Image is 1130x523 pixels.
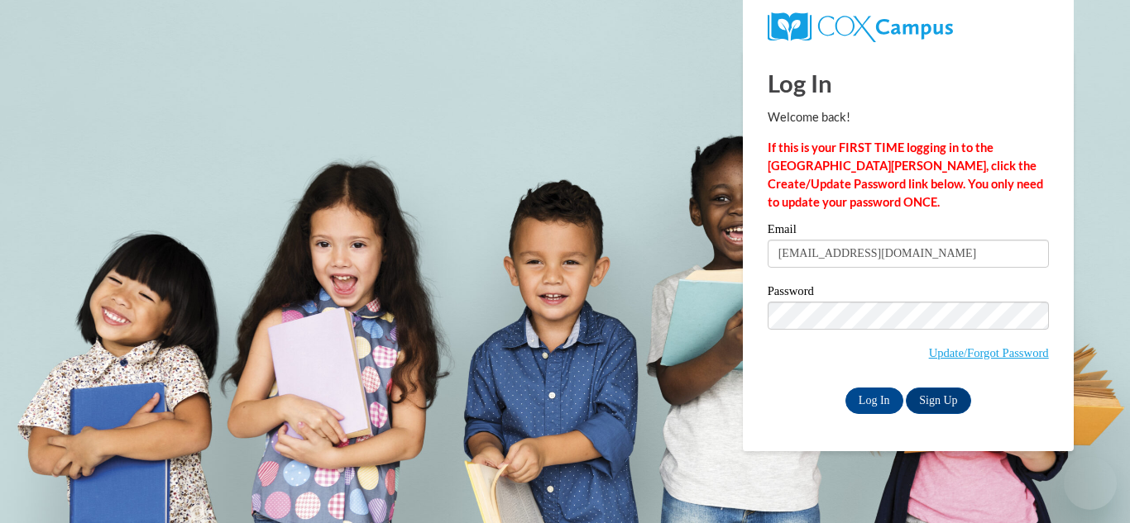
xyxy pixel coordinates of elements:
[845,387,903,414] input: Log In
[768,12,1049,42] a: COX Campus
[768,12,953,42] img: COX Campus
[768,223,1049,240] label: Email
[906,387,970,414] a: Sign Up
[1064,457,1117,510] iframe: Button to launch messaging window
[768,108,1049,126] p: Welcome back!
[929,346,1049,359] a: Update/Forgot Password
[768,140,1043,209] strong: If this is your FIRST TIME logging in to the [GEOGRAPHIC_DATA][PERSON_NAME], click the Create/Upd...
[768,285,1049,302] label: Password
[768,66,1049,100] h1: Log In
